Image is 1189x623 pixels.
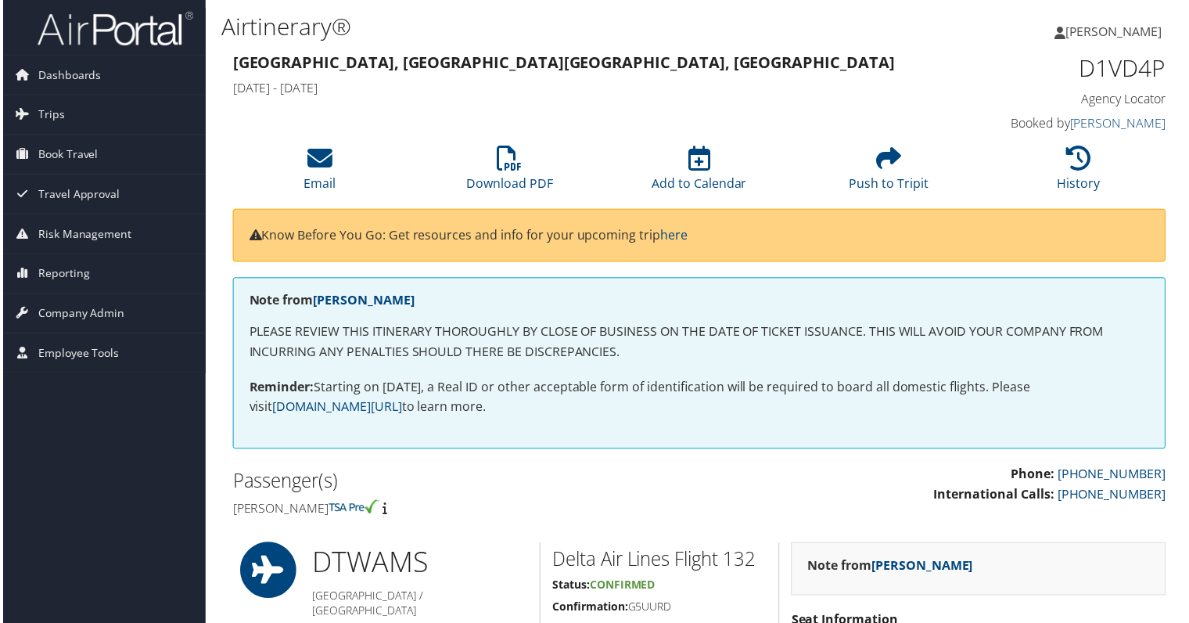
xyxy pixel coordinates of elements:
[35,255,87,294] span: Reporting
[1059,155,1102,193] a: History
[1012,467,1056,484] strong: Phone:
[589,580,655,595] span: Confirmed
[35,295,122,334] span: Company Admin
[551,548,767,574] h2: Delta Air Lines Flight 132
[35,175,117,214] span: Travel Approval
[935,488,1056,505] strong: International Calls:
[247,323,1151,363] p: PLEASE REVIEW THIS ITINERARY THOROUGHLY BY CLOSE OF BUSINESS ON THE DATE OF TICKET ISSUANCE. THIS...
[1059,488,1168,505] a: [PHONE_NUMBER]
[35,335,117,374] span: Employee Tools
[35,95,62,135] span: Trips
[1072,115,1168,132] a: [PERSON_NAME]
[951,115,1168,132] h4: Booked by
[302,155,334,193] a: Email
[872,559,974,576] a: [PERSON_NAME]
[231,80,928,97] h4: [DATE] - [DATE]
[1067,23,1164,40] span: [PERSON_NAME]
[35,135,95,175] span: Book Travel
[551,602,767,618] h5: G5UURD
[808,559,974,576] strong: Note from
[271,400,401,417] a: [DOMAIN_NAME][URL]
[247,226,1151,247] p: Know Before You Go: Get resources and info for your upcoming trip
[551,580,589,595] strong: Status:
[35,215,129,254] span: Risk Management
[327,502,378,516] img: tsa-precheck.png
[35,56,99,95] span: Dashboards
[34,10,191,47] img: airportal-logo.png
[652,155,747,193] a: Add to Calendar
[951,52,1168,85] h1: D1VD4P
[247,379,1151,419] p: Starting on [DATE], a Real ID or other acceptable form of identification will be required to boar...
[231,502,688,519] h4: [PERSON_NAME]
[231,52,896,73] strong: [GEOGRAPHIC_DATA], [GEOGRAPHIC_DATA] [GEOGRAPHIC_DATA], [GEOGRAPHIC_DATA]
[231,470,688,496] h2: Passenger(s)
[1059,467,1168,484] a: [PHONE_NUMBER]
[465,155,552,193] a: Download PDF
[551,602,627,617] strong: Confirmation:
[850,155,930,193] a: Push to Tripit
[311,545,527,584] h1: DTW AMS
[311,293,413,310] a: [PERSON_NAME]
[247,380,312,397] strong: Reminder:
[311,591,527,621] h5: [GEOGRAPHIC_DATA] / [GEOGRAPHIC_DATA]
[247,293,413,310] strong: Note from
[660,227,688,244] a: here
[1056,8,1180,55] a: [PERSON_NAME]
[951,91,1168,108] h4: Agency Locator
[219,10,860,43] h1: Airtinerary®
